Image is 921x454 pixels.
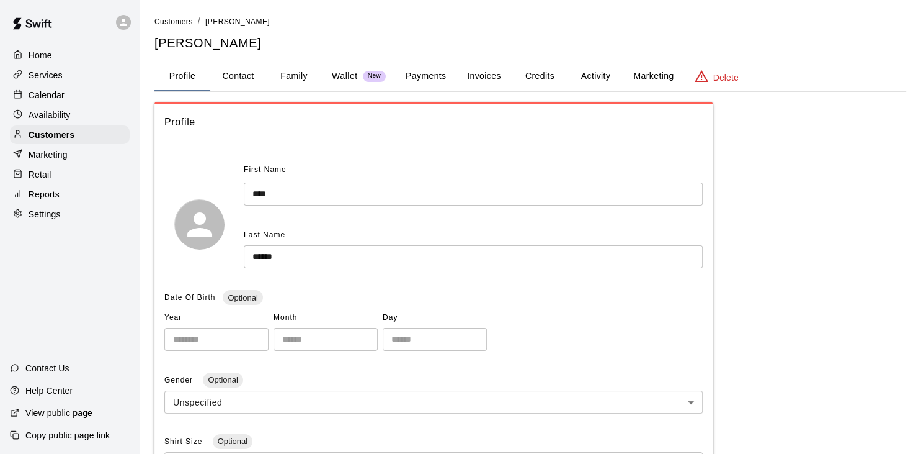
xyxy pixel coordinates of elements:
p: View public page [25,407,92,419]
span: Last Name [244,230,285,239]
a: Reports [10,185,130,204]
p: Settings [29,208,61,220]
p: Calendar [29,89,65,101]
button: Credits [512,61,567,91]
p: Customers [29,129,74,141]
p: Help Center [25,384,73,397]
p: Home [29,49,52,61]
button: Profile [154,61,210,91]
span: Optional [223,293,262,302]
span: Year [164,308,269,328]
div: basic tabs example [154,61,906,91]
h5: [PERSON_NAME] [154,35,906,52]
span: Day [383,308,487,328]
p: Availability [29,109,71,121]
nav: breadcrumb [154,15,906,29]
button: Activity [567,61,623,91]
span: Customers [154,17,193,26]
button: Invoices [456,61,512,91]
p: Copy public page link [25,429,110,442]
a: Retail [10,165,130,184]
p: Wallet [332,70,358,83]
span: Month [274,308,378,328]
li: / [198,15,200,28]
span: Profile [164,114,703,130]
button: Payments [396,61,456,91]
p: Retail [29,168,51,181]
div: Unspecified [164,391,703,414]
a: Customers [154,16,193,26]
a: Settings [10,205,130,224]
span: Shirt Size [164,437,205,446]
span: First Name [244,160,287,180]
button: Marketing [623,61,683,91]
p: Delete [713,71,739,84]
p: Marketing [29,148,68,161]
span: Date Of Birth [164,293,215,302]
button: Contact [210,61,266,91]
a: Services [10,66,130,84]
span: Optional [203,375,242,384]
a: Marketing [10,145,130,164]
button: Family [266,61,322,91]
a: Customers [10,125,130,144]
span: New [363,72,386,80]
a: Calendar [10,86,130,104]
p: Contact Us [25,362,69,375]
a: Availability [10,106,130,124]
span: [PERSON_NAME] [205,17,270,26]
span: Optional [213,437,252,446]
a: Home [10,46,130,65]
p: Services [29,69,63,81]
span: Gender [164,376,195,384]
p: Reports [29,188,60,201]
